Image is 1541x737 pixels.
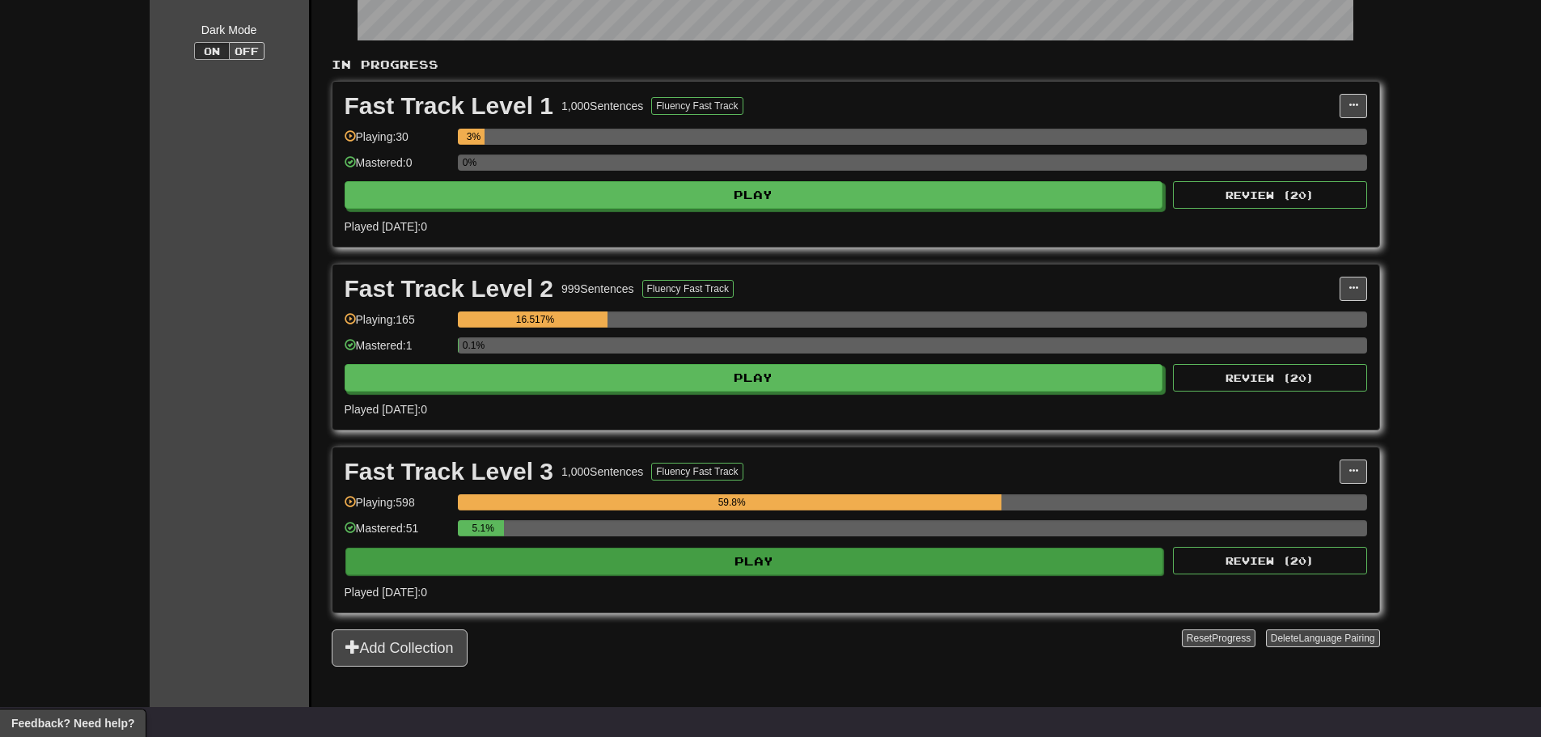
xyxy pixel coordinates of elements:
p: In Progress [332,57,1380,73]
div: Playing: 30 [345,129,450,155]
div: 5.1% [463,520,504,536]
div: Mastered: 1 [345,337,450,364]
button: On [194,42,230,60]
button: Off [229,42,265,60]
div: 16.517% [463,311,608,328]
button: ResetProgress [1182,629,1255,647]
button: Review (20) [1173,547,1367,574]
button: DeleteLanguage Pairing [1266,629,1380,647]
button: Fluency Fast Track [642,280,734,298]
button: Review (20) [1173,364,1367,392]
button: Play [345,181,1163,209]
div: Fast Track Level 3 [345,460,554,484]
span: Played [DATE]: 0 [345,220,427,233]
div: Playing: 598 [345,494,450,521]
div: Playing: 165 [345,311,450,338]
div: 1,000 Sentences [561,98,643,114]
div: 999 Sentences [561,281,634,297]
div: Fast Track Level 1 [345,94,554,118]
button: Play [345,364,1163,392]
div: Mastered: 51 [345,520,450,547]
span: Played [DATE]: 0 [345,403,427,416]
div: 1,000 Sentences [561,464,643,480]
button: Review (20) [1173,181,1367,209]
span: Language Pairing [1298,633,1374,644]
button: Fluency Fast Track [651,97,743,115]
button: Play [345,548,1164,575]
div: Fast Track Level 2 [345,277,554,301]
button: Add Collection [332,629,468,667]
div: Mastered: 0 [345,155,450,181]
span: Open feedback widget [11,715,134,731]
div: 59.8% [463,494,1001,510]
div: 3% [463,129,485,145]
span: Played [DATE]: 0 [345,586,427,599]
button: Fluency Fast Track [651,463,743,481]
div: Dark Mode [162,22,297,38]
span: Progress [1212,633,1251,644]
